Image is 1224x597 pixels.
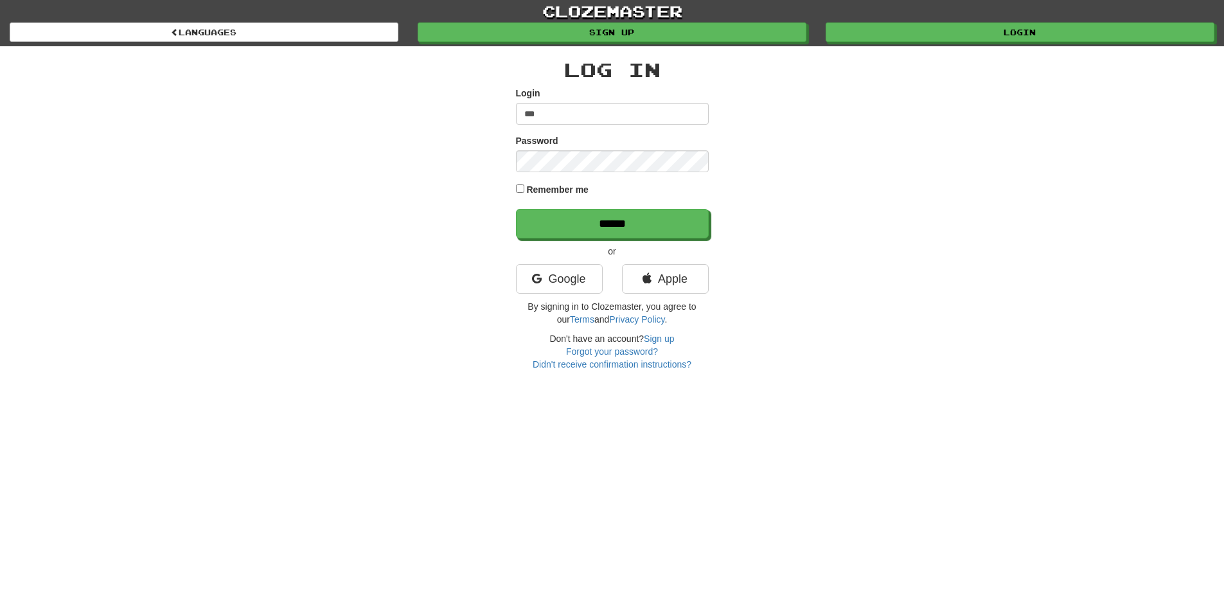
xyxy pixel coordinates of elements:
a: Sign up [644,334,674,344]
a: Privacy Policy [609,314,664,325]
div: Don't have an account? [516,332,709,371]
a: Google [516,264,603,294]
label: Remember me [526,183,589,196]
a: Languages [10,22,398,42]
h2: Log In [516,59,709,80]
a: Forgot your password? [566,346,658,357]
a: Apple [622,264,709,294]
a: Login [826,22,1214,42]
a: Didn't receive confirmation instructions? [533,359,691,370]
p: or [516,245,709,258]
p: By signing in to Clozemaster, you agree to our and . [516,300,709,326]
label: Password [516,134,558,147]
a: Terms [570,314,594,325]
label: Login [516,87,540,100]
a: Sign up [418,22,806,42]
